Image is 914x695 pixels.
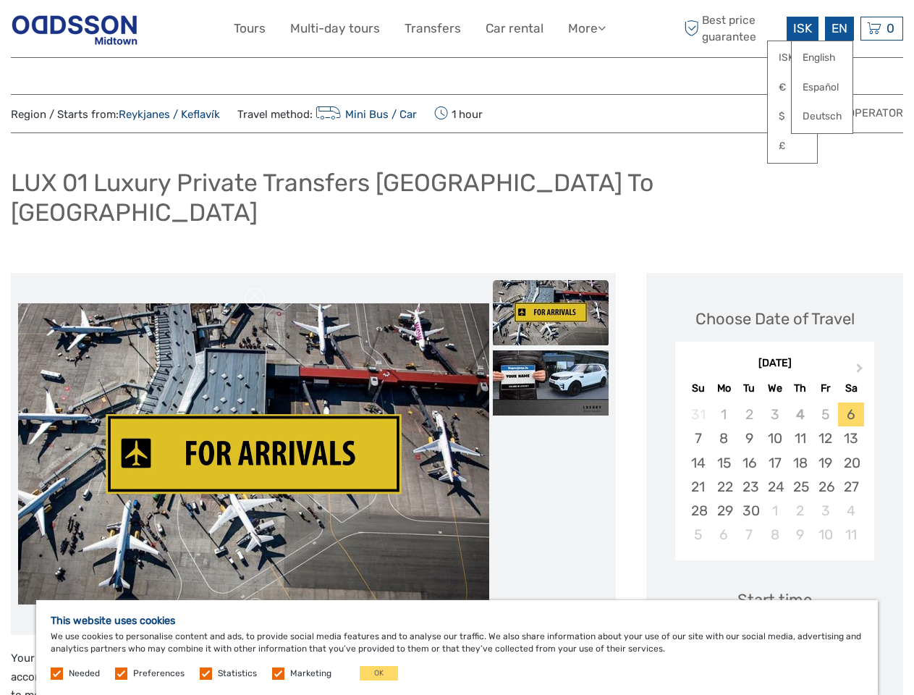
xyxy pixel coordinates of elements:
[711,499,737,523] div: Choose Monday, September 29th, 2025
[711,451,737,475] div: Choose Monday, September 15th, 2025
[762,403,787,426] div: Not available Wednesday, September 3rd, 2025
[787,451,813,475] div: Choose Thursday, September 18th, 2025
[762,426,787,450] div: Choose Wednesday, September 10th, 2025
[711,426,737,450] div: Choose Monday, September 8th, 2025
[290,18,380,39] a: Multi-day tours
[792,104,852,130] a: Deutsch
[838,403,863,426] div: Choose Saturday, September 6th, 2025
[838,475,863,499] div: Choose Saturday, September 27th, 2025
[695,308,855,330] div: Choose Date of Travel
[711,379,737,398] div: Mo
[850,360,873,383] button: Next Month
[787,379,813,398] div: Th
[737,379,762,398] div: Tu
[737,426,762,450] div: Choose Tuesday, September 9th, 2025
[737,499,762,523] div: Choose Tuesday, September 30th, 2025
[237,104,417,124] span: Travel method:
[680,403,869,547] div: month 2025-09
[568,18,606,39] a: More
[11,107,220,122] span: Region / Starts from:
[762,379,787,398] div: We
[737,523,762,547] div: Choose Tuesday, October 7th, 2025
[737,403,762,426] div: Not available Tuesday, September 2nd, 2025
[737,451,762,475] div: Choose Tuesday, September 16th, 2025
[813,475,838,499] div: Choose Friday, September 26th, 2025
[20,25,164,37] p: We're away right now. Please check back later!
[685,403,711,426] div: Not available Sunday, August 31st, 2025
[493,280,609,345] img: d17cabca94be4cdf9a944f0c6cf5d444_slider_thumbnail.jpg
[768,104,817,130] a: $
[813,379,838,398] div: Fr
[813,403,838,426] div: Not available Friday, September 5th, 2025
[838,426,863,450] div: Choose Saturday, September 13th, 2025
[838,499,863,523] div: Choose Saturday, October 4th, 2025
[36,600,878,695] div: We use cookies to personalise content and ads, to provide social media features and to analyse ou...
[762,523,787,547] div: Choose Wednesday, October 8th, 2025
[711,403,737,426] div: Not available Monday, September 1st, 2025
[792,75,852,101] a: Español
[51,615,863,627] h5: This website uses cookies
[166,22,184,40] button: Open LiveChat chat widget
[768,75,817,101] a: €
[737,589,812,611] div: Start time
[493,350,609,416] img: 16fb447c7d50440eaa484c9a0dbf045b_slider_thumbnail.jpeg
[685,475,711,499] div: Choose Sunday, September 21st, 2025
[762,475,787,499] div: Choose Wednesday, September 24th, 2025
[838,379,863,398] div: Sa
[792,45,852,71] a: English
[685,426,711,450] div: Choose Sunday, September 7th, 2025
[762,499,787,523] div: Choose Wednesday, October 1st, 2025
[11,168,903,227] h1: LUX 01 Luxury Private Transfers [GEOGRAPHIC_DATA] To [GEOGRAPHIC_DATA]
[768,45,817,71] a: ISK
[737,475,762,499] div: Choose Tuesday, September 23rd, 2025
[813,499,838,523] div: Choose Friday, October 3rd, 2025
[762,451,787,475] div: Choose Wednesday, September 17th, 2025
[711,523,737,547] div: Choose Monday, October 6th, 2025
[711,475,737,499] div: Choose Monday, September 22nd, 2025
[787,475,813,499] div: Choose Thursday, September 25th, 2025
[119,108,220,121] a: Reykjanes / Keflavík
[69,667,100,680] label: Needed
[685,451,711,475] div: Choose Sunday, September 14th, 2025
[405,18,461,39] a: Transfers
[11,11,138,46] img: Reykjavik Residence
[234,18,266,39] a: Tours
[360,666,398,681] button: OK
[884,21,897,35] span: 0
[313,108,417,121] a: Mini Bus / Car
[768,133,817,159] a: £
[787,403,813,426] div: Not available Thursday, September 4th, 2025
[685,523,711,547] div: Choose Sunday, October 5th, 2025
[813,451,838,475] div: Choose Friday, September 19th, 2025
[787,426,813,450] div: Choose Thursday, September 11th, 2025
[787,499,813,523] div: Choose Thursday, October 2nd, 2025
[486,18,543,39] a: Car rental
[813,523,838,547] div: Choose Friday, October 10th, 2025
[685,379,711,398] div: Su
[290,667,331,680] label: Marketing
[680,12,783,44] span: Best price guarantee
[813,426,838,450] div: Choose Friday, September 12th, 2025
[838,451,863,475] div: Choose Saturday, September 20th, 2025
[825,17,854,41] div: EN
[18,303,489,605] img: d17cabca94be4cdf9a944f0c6cf5d444_main_slider.jpg
[685,499,711,523] div: Choose Sunday, September 28th, 2025
[787,523,813,547] div: Choose Thursday, October 9th, 2025
[218,667,257,680] label: Statistics
[434,104,483,124] span: 1 hour
[838,523,863,547] div: Choose Saturday, October 11th, 2025
[133,667,185,680] label: Preferences
[675,356,874,371] div: [DATE]
[793,21,812,35] span: ISK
